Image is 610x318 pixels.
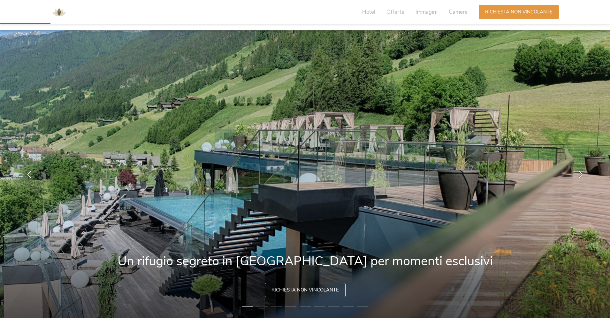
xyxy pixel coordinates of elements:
[386,8,404,16] span: Offerte
[50,3,69,22] img: AMONTI & LUNARIS Wellnessresort
[485,9,553,15] span: Richiesta non vincolante
[416,8,438,16] span: Immagini
[362,8,375,16] span: Hotel
[271,287,339,293] span: Richiesta non vincolante
[50,10,69,14] a: AMONTI & LUNARIS Wellnessresort
[449,8,468,16] span: Camere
